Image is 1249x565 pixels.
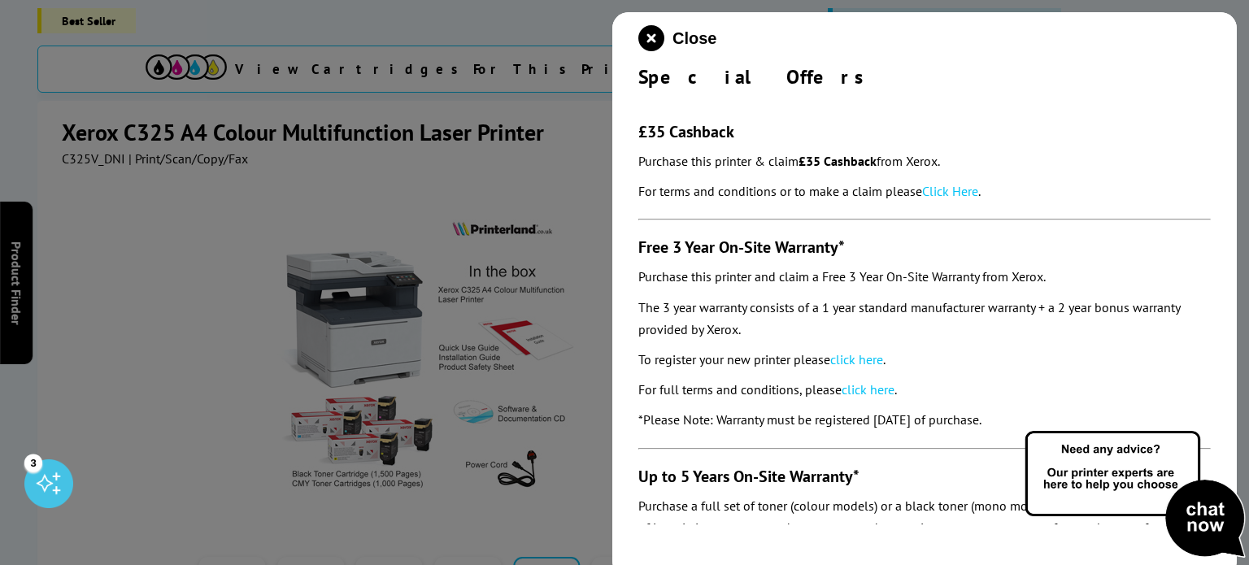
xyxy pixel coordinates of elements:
span: Close [672,29,716,48]
a: Click Here [922,183,978,199]
p: Purchase this printer and claim a Free 3 Year On-Site Warranty from Xerox. [638,266,1211,288]
h3: Free 3 Year On-Site Warranty* [638,237,1211,258]
p: The 3 year warranty consists of a 1 year standard manufacturer warranty + a 2 year bonus warranty... [638,297,1211,341]
p: For full terms and conditions, please . [638,379,1211,401]
img: Open Live Chat window [1021,428,1249,562]
strong: £35 Cashback [799,153,877,169]
p: *Please Note: Warranty must be registered [DATE] of purchase. [638,409,1211,431]
p: Purchase a full set of toner (colour models) or a black toner (mono models only) in the last 6 mo... [638,495,1211,539]
p: To register your new printer please . [638,349,1211,371]
div: 3 [24,454,42,472]
p: Purchase this printer & claim from Xerox. [638,150,1211,172]
h3: Up to 5 Years On-Site Warranty* [638,466,1211,487]
a: click here [830,351,883,367]
a: click here [842,381,894,398]
button: close modal [638,25,716,51]
h3: £35 Cashback [638,121,1211,142]
div: Special Offers [638,64,1211,89]
p: For terms and conditions or to make a claim please . [638,180,1211,202]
